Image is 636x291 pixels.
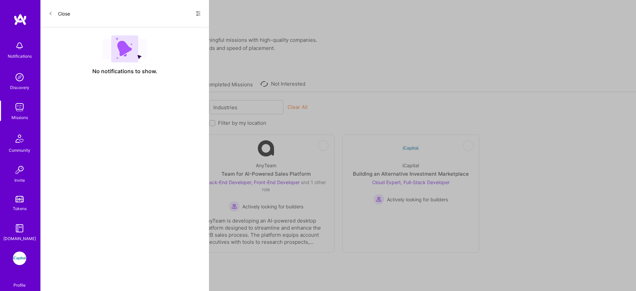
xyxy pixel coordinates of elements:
[13,205,27,212] div: Tokens
[11,130,28,147] img: Community
[13,70,26,84] img: discovery
[13,282,26,288] div: Profile
[92,68,157,75] span: No notifications to show.
[11,252,28,265] a: iCapital: Building an Alternative Investment Marketplace
[16,196,24,202] img: tokens
[3,235,36,242] div: [DOMAIN_NAME]
[13,13,27,26] img: logo
[102,35,147,62] img: empty
[11,274,28,288] a: Profile
[8,53,32,60] div: Notifications
[14,177,25,184] div: Invite
[13,39,26,53] img: bell
[13,222,26,235] img: guide book
[13,163,26,177] img: Invite
[10,84,29,91] div: Discovery
[49,8,70,19] button: Close
[13,252,26,265] img: iCapital: Building an Alternative Investment Marketplace
[11,114,28,121] div: Missions
[9,147,30,154] div: Community
[13,100,26,114] img: teamwork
